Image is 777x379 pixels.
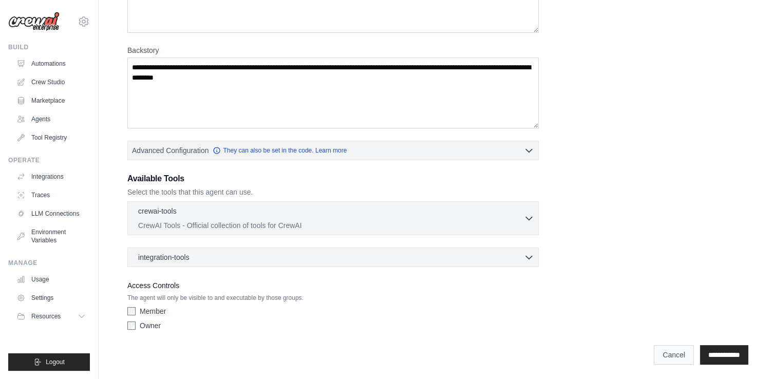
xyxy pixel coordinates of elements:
p: The agent will only be visible to and executable by those groups. [127,294,539,302]
a: Marketplace [12,92,90,109]
a: Traces [12,187,90,203]
a: Environment Variables [12,224,90,249]
h3: Available Tools [127,173,539,185]
button: Logout [8,353,90,371]
label: Access Controls [127,279,539,292]
label: Owner [140,320,161,331]
a: Agents [12,111,90,127]
button: crewai-tools CrewAI Tools - Official collection of tools for CrewAI [132,206,534,231]
button: integration-tools [132,252,534,262]
span: Advanced Configuration [132,145,209,156]
div: Operate [8,156,90,164]
img: Logo [8,12,60,31]
a: Usage [12,271,90,288]
a: Cancel [654,345,694,365]
div: Manage [8,259,90,267]
a: Settings [12,290,90,306]
a: LLM Connections [12,205,90,222]
p: CrewAI Tools - Official collection of tools for CrewAI [138,220,524,231]
a: Tool Registry [12,129,90,146]
label: Backstory [127,45,539,55]
span: integration-tools [138,252,189,262]
div: Build [8,43,90,51]
a: Automations [12,55,90,72]
a: They can also be set in the code. Learn more [213,146,347,155]
label: Member [140,306,166,316]
a: Integrations [12,168,90,185]
span: Resources [31,312,61,320]
span: Logout [46,358,65,366]
p: Select the tools that this agent can use. [127,187,539,197]
button: Advanced Configuration They can also be set in the code. Learn more [128,141,538,160]
p: crewai-tools [138,206,177,216]
a: Crew Studio [12,74,90,90]
button: Resources [12,308,90,325]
